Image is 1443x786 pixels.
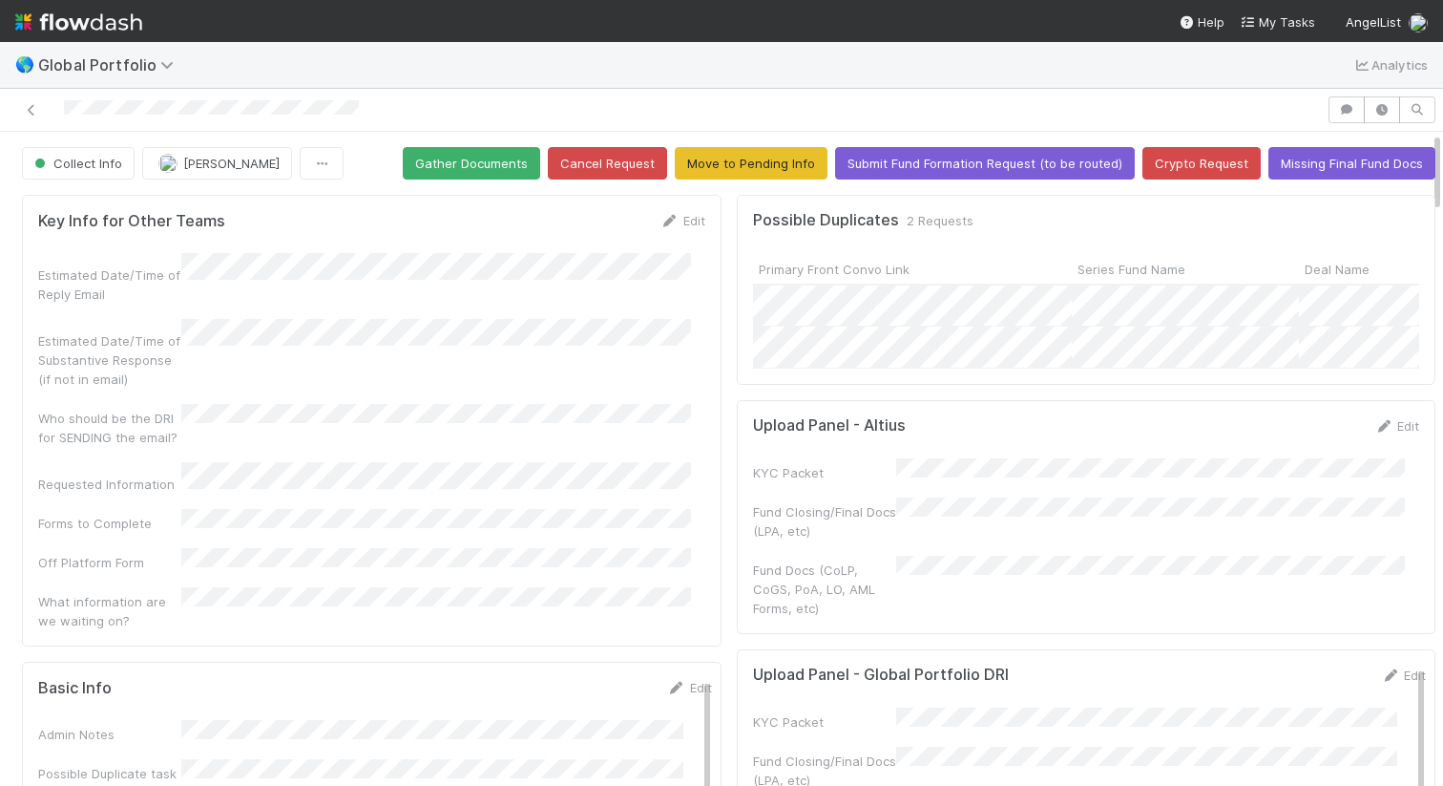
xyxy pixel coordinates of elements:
[38,514,181,533] div: Forms to Complete
[1077,260,1185,279] span: Series Fund Name
[667,680,712,695] a: Edit
[38,475,181,494] div: Requested Information
[183,156,280,171] span: [PERSON_NAME]
[38,266,181,304] div: Estimated Date/Time of Reply Email
[1352,53,1428,76] a: Analytics
[38,679,112,698] h5: Basic Info
[1381,668,1426,683] a: Edit
[753,666,1009,685] h5: Upload Panel - Global Portfolio DRI
[753,211,899,230] h5: Possible Duplicates
[38,592,181,630] div: What information are we waiting on?
[1305,260,1370,279] span: Deal Name
[660,213,705,228] a: Edit
[38,764,181,783] div: Possible Duplicate task
[1142,147,1261,180] button: Crypto Request
[675,147,827,180] button: Move to Pending Info
[15,56,34,73] span: 🌎
[753,561,896,618] div: Fund Docs (CoLP, CoGS, PoA, LO, AML Forms, etc)
[403,147,540,180] button: Gather Documents
[759,260,910,279] span: Primary Front Convo Link
[38,212,225,231] h5: Key Info for Other Teams
[1179,12,1224,32] div: Help
[38,553,181,572] div: Off Platform Form
[1374,418,1419,434] a: Edit
[1268,147,1435,180] button: Missing Final Fund Docs
[38,725,181,744] div: Admin Notes
[38,331,181,389] div: Estimated Date/Time of Substantive Response (if not in email)
[1409,13,1428,32] img: avatar_c584de82-e924-47af-9431-5c284c40472a.png
[1346,14,1401,30] span: AngelList
[1240,14,1315,30] span: My Tasks
[142,147,292,180] button: [PERSON_NAME]
[753,502,896,541] div: Fund Closing/Final Docs (LPA, etc)
[1240,12,1315,32] a: My Tasks
[753,416,906,435] h5: Upload Panel - Altius
[38,409,181,447] div: Who should be the DRI for SENDING the email?
[548,147,667,180] button: Cancel Request
[158,154,178,173] img: avatar_c584de82-e924-47af-9431-5c284c40472a.png
[15,6,142,38] img: logo-inverted-e16ddd16eac7371096b0.svg
[835,147,1135,180] button: Submit Fund Formation Request (to be routed)
[753,463,896,482] div: KYC Packet
[753,712,896,732] div: KYC Packet
[38,55,183,74] span: Global Portfolio
[907,211,973,230] span: 2 Requests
